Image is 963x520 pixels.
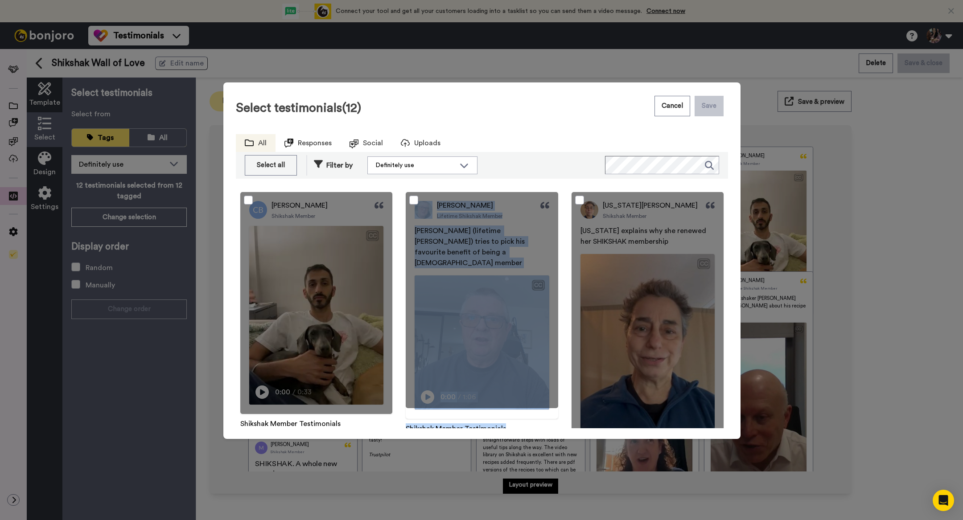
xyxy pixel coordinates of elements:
[250,160,292,171] div: Select all
[375,161,455,170] div: Definitely use
[654,96,690,116] button: Cancel
[326,162,353,169] span: Filter by
[363,138,383,148] span: Social
[695,96,724,116] button: Save
[245,155,297,176] button: Select all
[933,490,954,511] div: Open Intercom Messenger
[414,138,440,148] span: Uploads
[236,101,361,115] h3: Select testimonials (12)
[406,423,506,434] a: Shikshak Member Testimonials
[298,138,332,148] span: Responses
[258,138,267,148] span: All
[240,418,341,429] a: Shikshak Member Testimonials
